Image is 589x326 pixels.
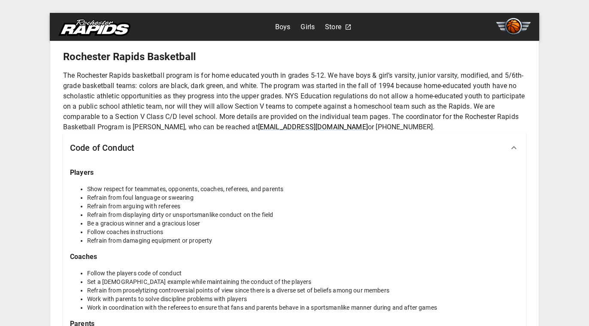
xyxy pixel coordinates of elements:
li: Refrain from arguing with referees [87,202,519,210]
li: Follow the players code of conduct [87,269,519,277]
a: Girls [301,20,315,34]
li: Show respect for teammates, opponents, coaches, referees, and parents [87,185,519,193]
li: Refrain from damaging equipment or property [87,236,519,245]
li: Work with parents to solve discipline problems with players [87,295,519,303]
li: Refrain from displaying dirty or unsportsmanlike conduct on the field [87,210,519,219]
a: Store [325,20,341,34]
li: Be a gracious winner and a gracious loser [87,219,519,228]
div: Code of Conduct [63,132,526,163]
img: basketball.svg [496,18,531,35]
h6: Coaches [70,251,519,263]
li: Refrain from foul language or swearing [87,193,519,202]
li: Follow coaches instructions [87,228,519,236]
li: Work in coordination with the referees to ensure that fans and parents behave in a sportsmanlike ... [87,303,519,312]
h5: Rochester Rapids Basketball [63,50,526,64]
a: Boys [275,20,291,34]
h6: Code of Conduct [70,141,134,155]
p: The Rochester Rapids basketball program is for home educated youth in grades 5-12. We have boys &... [63,70,526,132]
h6: Players [70,167,519,179]
img: rapids.svg [58,19,131,36]
li: Set a [DEMOGRAPHIC_DATA] example while maintaining the conduct of the players [87,277,519,286]
a: [EMAIL_ADDRESS][DOMAIN_NAME] [258,123,368,131]
li: Refrain from proselytizing controversial points of view since there is a diverse set of beliefs a... [87,286,519,295]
